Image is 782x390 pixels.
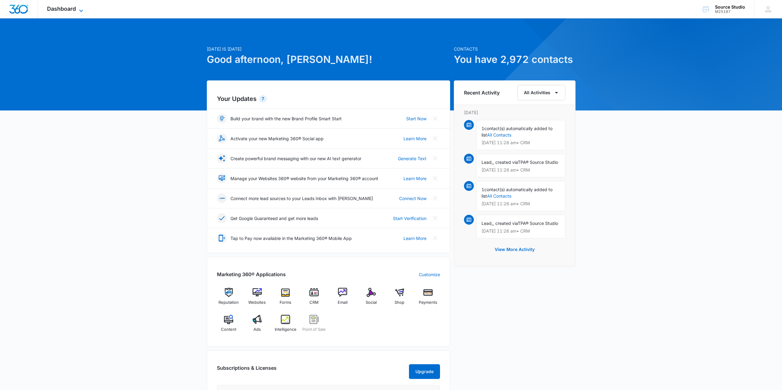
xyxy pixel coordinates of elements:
a: Forms [274,288,297,310]
a: Intelligence [274,315,297,337]
a: Content [217,315,241,337]
div: 7 [259,95,267,102]
span: Shop [395,299,404,306]
p: [DATE] 11:26 am • CRM [481,229,560,233]
span: Payments [419,299,437,306]
button: Close [430,213,440,223]
div: account name [715,5,745,10]
a: All Contacts [487,132,511,137]
span: Point of Sale [302,326,326,333]
span: Intelligence [275,326,297,333]
a: Generate Text [398,155,426,162]
button: Close [430,133,440,143]
span: , created via [493,160,518,165]
a: Point of Sale [302,315,326,337]
span: contact(s) automatically added to list [481,126,552,137]
a: Learn More [403,235,426,241]
button: Close [430,173,440,183]
p: [DATE] [464,109,565,116]
span: Reputation [218,299,239,306]
span: CRM [309,299,319,306]
h2: Marketing 360® Applications [217,271,286,278]
h1: You have 2,972 contacts [454,52,576,67]
button: Close [430,114,440,123]
a: Shop [388,288,411,310]
p: Manage your Websites 360® website from your Marketing 360® account [230,175,378,182]
p: Connect more lead sources to your Leads Inbox with [PERSON_NAME] [230,195,373,202]
p: Activate your new Marketing 360® Social app [230,135,324,142]
span: Social [366,299,377,306]
span: Lead, [481,160,493,165]
h6: Recent Activity [464,89,500,96]
span: Forms [280,299,291,306]
p: Tap to Pay now available in the Marketing 360® Mobile App [230,235,352,241]
a: Reputation [217,288,241,310]
h2: Subscriptions & Licenses [217,364,277,376]
a: Websites [245,288,269,310]
button: Close [430,153,440,163]
button: All Activities [517,85,565,100]
p: Contacts [454,46,576,52]
a: Start Now [406,115,426,122]
span: TPA® Source Studio [518,160,558,165]
span: Websites [248,299,266,306]
span: 1 [481,126,484,131]
span: Lead, [481,221,493,226]
a: Ads [245,315,269,337]
h1: Good afternoon, [PERSON_NAME]! [207,52,450,67]
p: Get Google Guaranteed and get more leads [230,215,318,222]
a: Connect Now [399,195,426,202]
p: Create powerful brand messaging with our new AI text generator [230,155,361,162]
span: Ads [253,326,261,333]
span: Content [221,326,236,333]
button: View More Activity [489,242,541,257]
span: contact(s) automatically added to list [481,187,552,199]
span: TPA® Source Studio [518,221,558,226]
a: All Contacts [487,193,511,199]
p: [DATE] 11:28 am • CRM [481,141,560,145]
a: Start Verification [393,215,426,222]
button: Upgrade [409,364,440,379]
button: Close [430,193,440,203]
a: Customize [419,271,440,278]
a: Payments [416,288,440,310]
div: account id [715,10,745,14]
button: Close [430,233,440,243]
a: Social [359,288,383,310]
span: Dashboard [47,6,76,12]
a: Learn More [403,135,426,142]
h2: Your Updates [217,94,440,103]
a: CRM [302,288,326,310]
span: Email [338,299,348,306]
p: [DATE] is [DATE] [207,46,450,52]
p: [DATE] 11:28 am • CRM [481,168,560,172]
span: , created via [493,221,518,226]
a: Email [331,288,355,310]
span: 1 [481,187,484,192]
p: Build your brand with the new Brand Profile Smart Start [230,115,342,122]
a: Learn More [403,175,426,182]
p: [DATE] 11:26 am • CRM [481,202,560,206]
